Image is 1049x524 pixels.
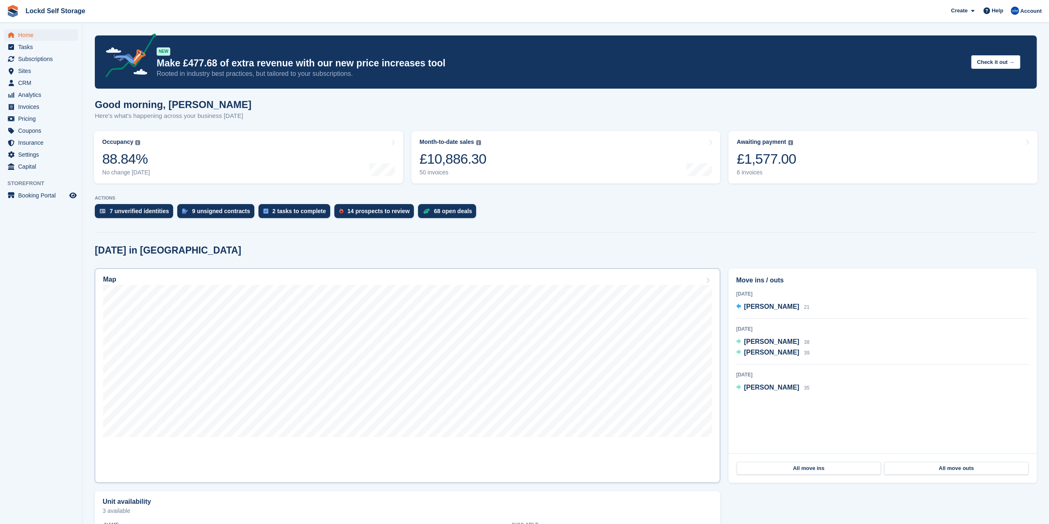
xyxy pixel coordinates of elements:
a: menu [4,113,78,125]
div: Awaiting payment [737,139,786,146]
a: menu [4,190,78,201]
h2: Unit availability [103,498,151,505]
span: Create [951,7,967,15]
img: task-75834270c22a3079a89374b754ae025e5fb1db73e45f91037f5363f120a921f8.svg [263,209,268,214]
span: Booking Portal [18,190,68,201]
h1: Good morning, [PERSON_NAME] [95,99,251,110]
a: menu [4,41,78,53]
a: Month-to-date sales £10,886.30 50 invoices [411,131,720,183]
span: Settings [18,149,68,160]
a: 7 unverified identities [95,204,177,222]
div: 88.84% [102,150,150,167]
p: ACTIONS [95,195,1037,201]
span: [PERSON_NAME] [744,338,799,345]
img: contract_signature_icon-13c848040528278c33f63329250d36e43548de30e8caae1d1a13099fd9432cc5.svg [182,209,188,214]
img: verify_identity-adf6edd0f0f0b5bbfe63781bf79b02c33cf7c696d77639b501bdc392416b5a36.svg [100,209,106,214]
a: All move ins [737,462,881,475]
a: menu [4,161,78,172]
h2: Map [103,276,116,283]
a: 14 prospects to review [334,204,418,222]
div: [DATE] [736,290,1029,298]
div: Month-to-date sales [420,139,474,146]
a: Lockd Self Storage [22,4,89,18]
span: Analytics [18,89,68,101]
span: Coupons [18,125,68,136]
div: £10,886.30 [420,150,486,167]
span: CRM [18,77,68,89]
div: 14 prospects to review [347,208,410,214]
img: prospect-51fa495bee0391a8d652442698ab0144808aea92771e9ea1ae160a38d050c398.svg [339,209,343,214]
div: [DATE] [736,371,1029,378]
span: [PERSON_NAME] [744,349,799,356]
span: Tasks [18,41,68,53]
a: [PERSON_NAME] 38 [736,337,810,348]
a: menu [4,149,78,160]
span: Sites [18,65,68,77]
a: menu [4,77,78,89]
img: Jonny Bleach [1011,7,1019,15]
a: [PERSON_NAME] 21 [736,302,810,313]
span: [PERSON_NAME] [744,384,799,391]
span: Home [18,29,68,41]
a: 2 tasks to complete [258,204,334,222]
a: [PERSON_NAME] 35 [736,383,810,393]
a: Occupancy 88.84% No change [DATE] [94,131,403,183]
a: menu [4,89,78,101]
span: 38 [804,339,809,345]
a: 68 open deals [418,204,481,222]
div: Occupancy [102,139,133,146]
a: menu [4,125,78,136]
img: icon-info-grey-7440780725fd019a000dd9b08b2336e03edf1995a4989e88bcd33f0948082b44.svg [476,140,481,145]
div: No change [DATE] [102,169,150,176]
div: 6 invoices [737,169,796,176]
div: 68 open deals [434,208,472,214]
p: 3 available [103,508,712,514]
a: menu [4,65,78,77]
a: menu [4,53,78,65]
div: NEW [157,47,170,56]
a: Map [95,268,720,483]
span: Subscriptions [18,53,68,65]
a: menu [4,101,78,113]
span: Invoices [18,101,68,113]
a: Preview store [68,190,78,200]
a: 9 unsigned contracts [177,204,258,222]
img: price-adjustments-announcement-icon-8257ccfd72463d97f412b2fc003d46551f7dbcb40ab6d574587a9cd5c0d94... [99,33,156,80]
div: 50 invoices [420,169,486,176]
span: Insurance [18,137,68,148]
p: Rooted in industry best practices, but tailored to your subscriptions. [157,69,965,78]
span: Storefront [7,179,82,188]
span: Account [1020,7,1042,15]
p: Make £477.68 of extra revenue with our new price increases tool [157,57,965,69]
img: icon-info-grey-7440780725fd019a000dd9b08b2336e03edf1995a4989e88bcd33f0948082b44.svg [788,140,793,145]
img: deal-1b604bf984904fb50ccaf53a9ad4b4a5d6e5aea283cecdc64d6e3604feb123c2.svg [423,208,430,214]
span: [PERSON_NAME] [744,303,799,310]
div: [DATE] [736,325,1029,333]
a: All move outs [884,462,1028,475]
p: Here's what's happening across your business [DATE] [95,111,251,121]
div: 2 tasks to complete [272,208,326,214]
div: 7 unverified identities [110,208,169,214]
h2: Move ins / outs [736,275,1029,285]
span: Capital [18,161,68,172]
div: 9 unsigned contracts [192,208,250,214]
img: stora-icon-8386f47178a22dfd0bd8f6a31ec36ba5ce8667c1dd55bd0f319d3a0aa187defe.svg [7,5,19,17]
span: 35 [804,385,809,391]
span: 39 [804,350,809,356]
span: Pricing [18,113,68,125]
a: Awaiting payment £1,577.00 6 invoices [728,131,1037,183]
img: icon-info-grey-7440780725fd019a000dd9b08b2336e03edf1995a4989e88bcd33f0948082b44.svg [135,140,140,145]
a: menu [4,29,78,41]
a: [PERSON_NAME] 39 [736,348,810,358]
h2: [DATE] in [GEOGRAPHIC_DATA] [95,245,241,256]
a: menu [4,137,78,148]
div: £1,577.00 [737,150,796,167]
span: Help [992,7,1003,15]
button: Check it out → [971,55,1020,69]
span: 21 [804,304,809,310]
